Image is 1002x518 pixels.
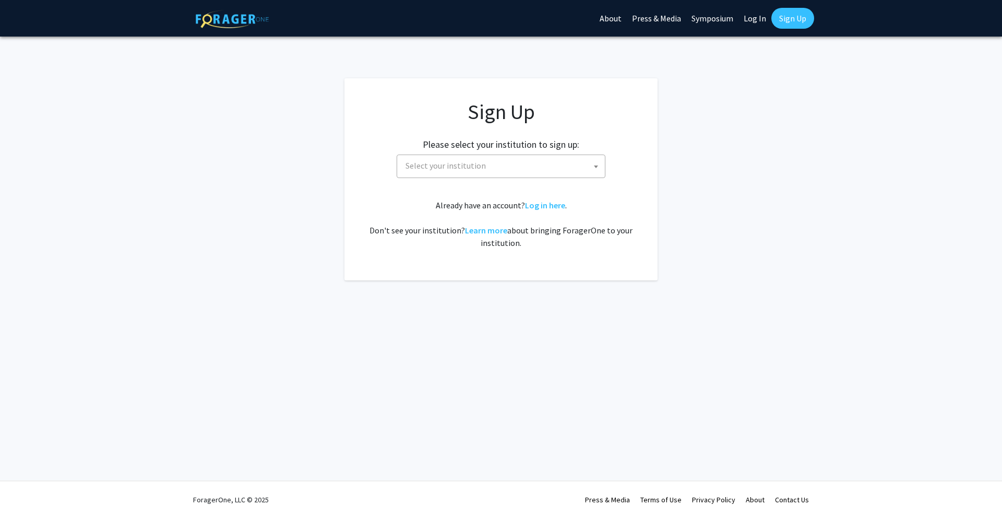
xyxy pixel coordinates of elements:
[692,495,735,504] a: Privacy Policy
[196,10,269,28] img: ForagerOne Logo
[958,471,994,510] iframe: Chat
[365,99,637,124] h1: Sign Up
[423,139,579,150] h2: Please select your institution to sign up:
[397,155,605,178] span: Select your institution
[193,481,269,518] div: ForagerOne, LLC © 2025
[746,495,765,504] a: About
[775,495,809,504] a: Contact Us
[401,155,605,176] span: Select your institution
[771,8,814,29] a: Sign Up
[405,160,486,171] span: Select your institution
[365,199,637,249] div: Already have an account? . Don't see your institution? about bringing ForagerOne to your institut...
[525,200,565,210] a: Log in here
[585,495,630,504] a: Press & Media
[465,225,507,236] a: Learn more about bringing ForagerOne to your institution
[640,495,682,504] a: Terms of Use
